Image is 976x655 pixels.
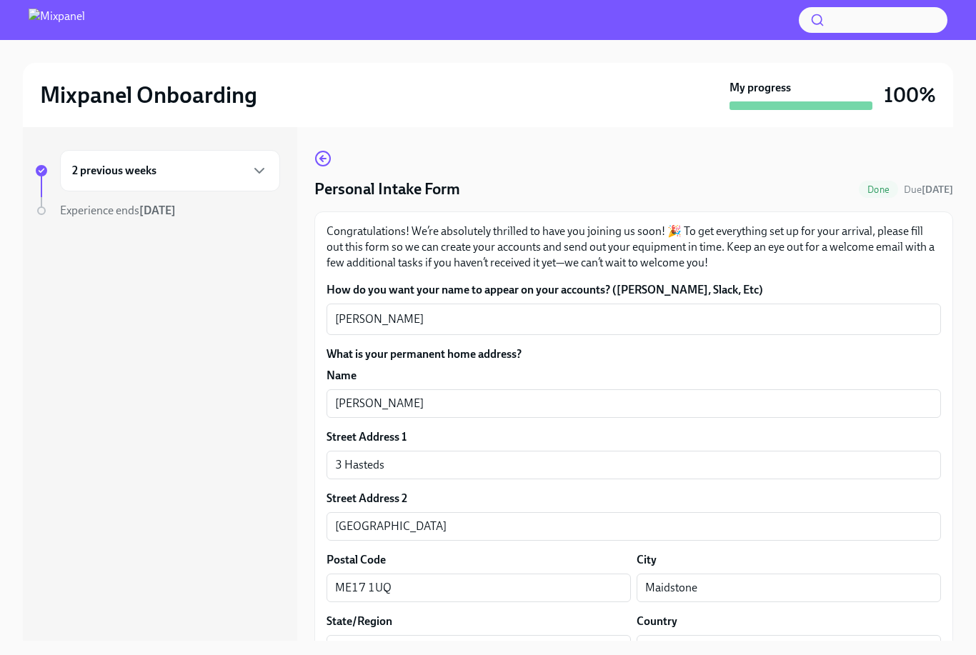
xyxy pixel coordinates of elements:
textarea: [PERSON_NAME] [335,311,932,328]
strong: [DATE] [139,204,176,217]
div: 2 previous weeks [60,150,280,191]
h4: Personal Intake Form [314,179,460,200]
strong: My progress [729,80,791,96]
span: Due [904,184,953,196]
h3: 100% [884,82,936,108]
span: Experience ends [60,204,176,217]
label: Street Address 1 [327,429,407,445]
img: Mixpanel [29,9,85,31]
label: City [637,552,657,568]
strong: [DATE] [922,184,953,196]
h6: 2 previous weeks [72,163,156,179]
label: What is your permanent home address? [327,346,941,362]
span: Done [859,184,898,195]
label: Street Address 2 [327,491,407,506]
label: Postal Code [327,552,386,568]
p: Congratulations! We’re absolutely thrilled to have you joining us soon! 🎉 To get everything set u... [327,224,941,271]
h2: Mixpanel Onboarding [40,81,257,109]
label: Country [637,614,677,629]
label: How do you want your name to appear on your accounts? ([PERSON_NAME], Slack, Etc) [327,282,941,298]
label: Name [327,368,357,384]
label: State/Region [327,614,392,629]
span: August 19th, 2025 15:00 [904,183,953,196]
